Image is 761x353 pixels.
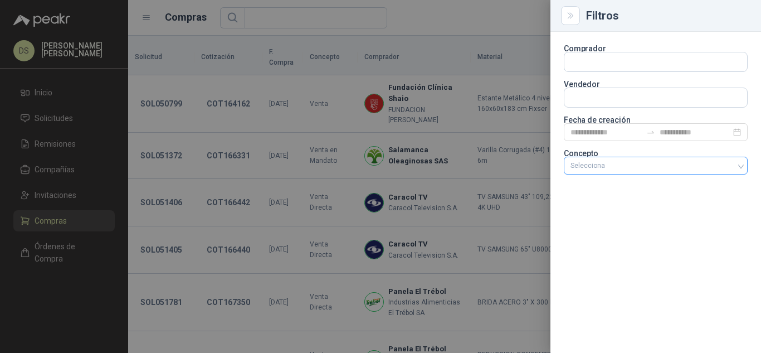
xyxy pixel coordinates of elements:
[646,128,655,137] span: to
[564,9,577,22] button: Close
[646,128,655,137] span: swap-right
[564,45,748,52] p: Comprador
[564,117,748,123] p: Fecha de creación
[564,81,748,88] p: Vendedor
[564,150,748,157] p: Concepto
[586,10,748,21] div: Filtros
